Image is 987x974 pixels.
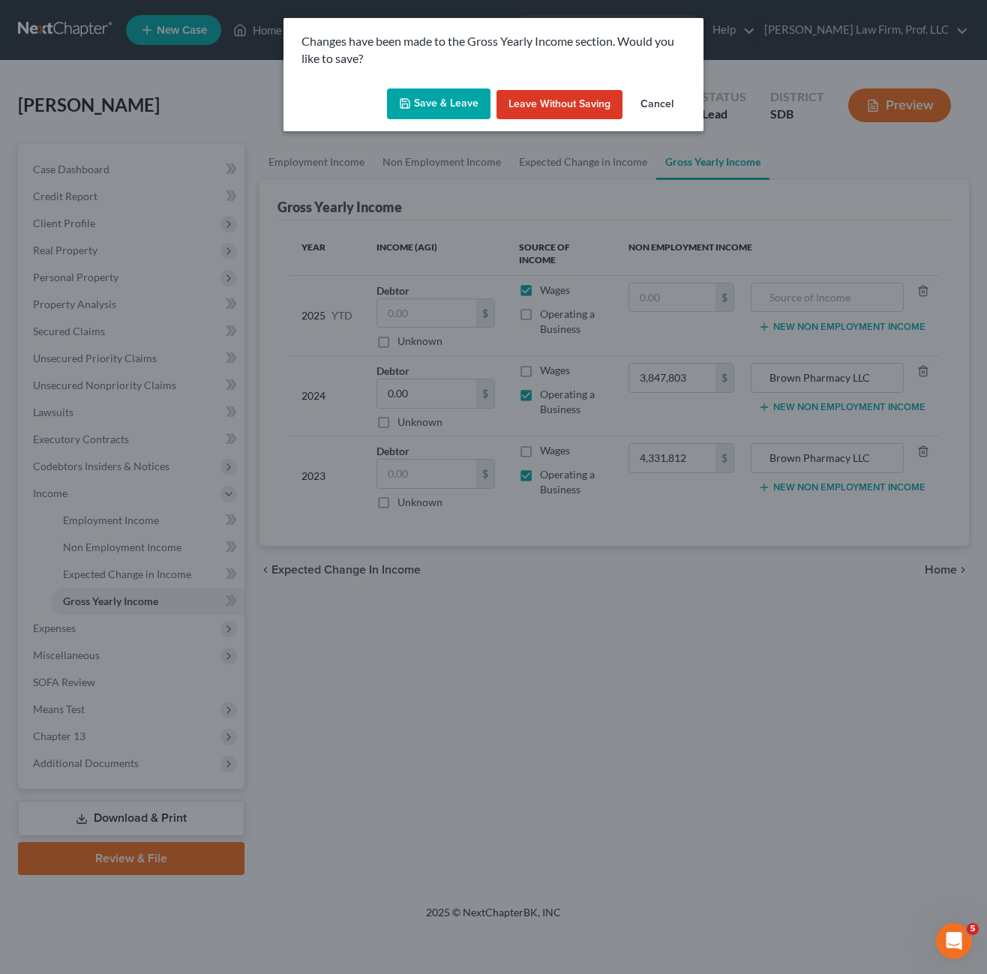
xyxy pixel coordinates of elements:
[387,88,490,120] button: Save & Leave
[936,923,972,959] iframe: Intercom live chat
[496,90,622,120] button: Leave without Saving
[301,33,685,67] p: Changes have been made to the Gross Yearly Income section. Would you like to save?
[967,923,979,935] span: 5
[628,90,685,120] button: Cancel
